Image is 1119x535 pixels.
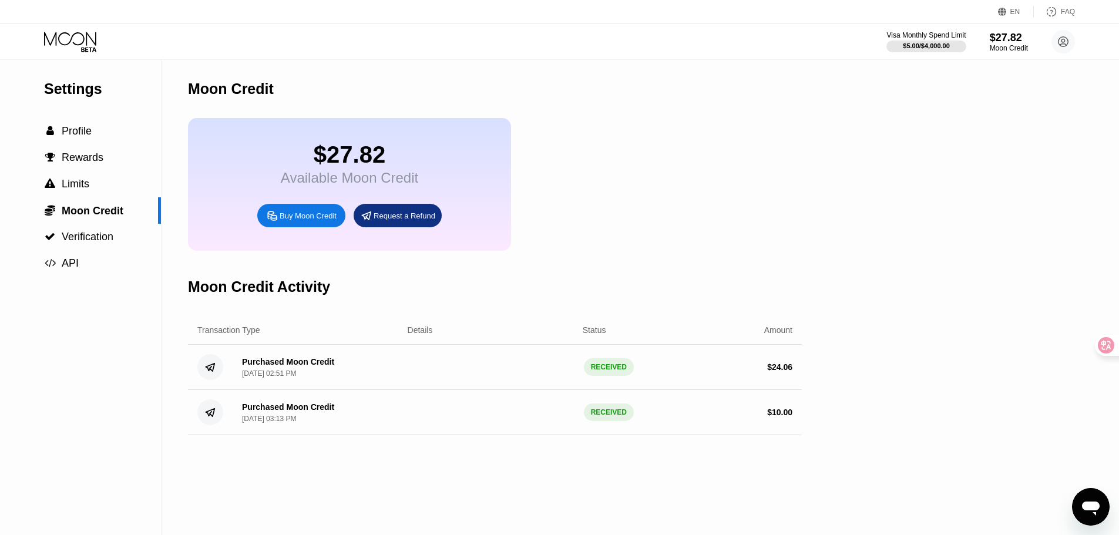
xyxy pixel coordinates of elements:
[1010,8,1020,16] div: EN
[998,6,1034,18] div: EN
[242,415,296,423] div: [DATE] 03:13 PM
[44,80,161,97] div: Settings
[188,80,274,97] div: Moon Credit
[62,231,113,243] span: Verification
[62,178,89,190] span: Limits
[45,231,55,242] span: 
[584,403,634,421] div: RECEIVED
[280,211,337,221] div: Buy Moon Credit
[44,258,56,268] div: 
[903,42,950,49] div: $5.00 / $4,000.00
[62,205,123,217] span: Moon Credit
[197,325,260,335] div: Transaction Type
[62,257,79,269] span: API
[281,170,418,186] div: Available Moon Credit
[990,44,1028,52] div: Moon Credit
[767,362,792,372] div: $ 24.06
[1034,6,1075,18] div: FAQ
[990,32,1028,52] div: $27.82Moon Credit
[990,32,1028,44] div: $27.82
[408,325,433,335] div: Details
[257,204,345,227] div: Buy Moon Credit
[46,126,54,136] span: 
[45,179,55,189] span: 
[44,152,56,163] div: 
[242,369,296,378] div: [DATE] 02:51 PM
[242,357,334,366] div: Purchased Moon Credit
[45,258,56,268] span: 
[886,31,966,39] div: Visa Monthly Spend Limit
[242,402,334,412] div: Purchased Moon Credit
[583,325,606,335] div: Status
[886,31,966,52] div: Visa Monthly Spend Limit$5.00/$4,000.00
[62,152,103,163] span: Rewards
[584,358,634,376] div: RECEIVED
[354,204,442,227] div: Request a Refund
[764,325,792,335] div: Amount
[45,152,55,163] span: 
[374,211,435,221] div: Request a Refund
[281,142,418,168] div: $27.82
[45,204,55,216] span: 
[44,231,56,242] div: 
[188,278,330,295] div: Moon Credit Activity
[767,408,792,417] div: $ 10.00
[44,126,56,136] div: 
[1061,8,1075,16] div: FAQ
[62,125,92,137] span: Profile
[44,204,56,216] div: 
[44,179,56,189] div: 
[1072,488,1110,526] iframe: 启动消息传送窗口的按钮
